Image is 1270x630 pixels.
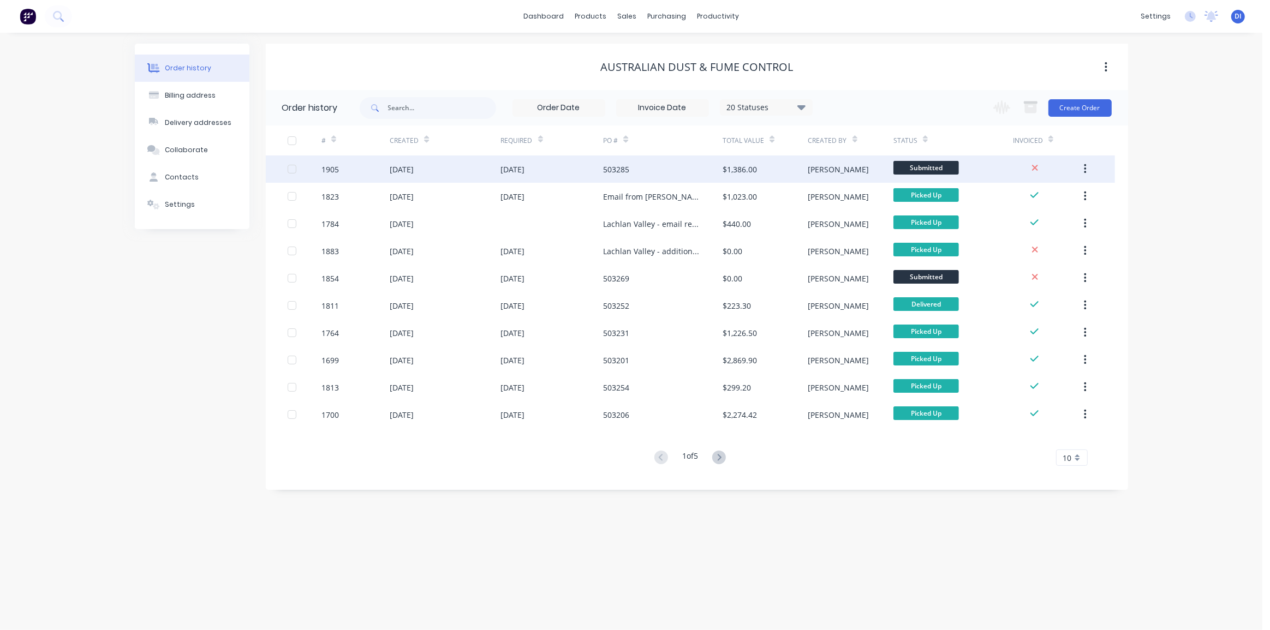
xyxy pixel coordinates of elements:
[165,91,216,100] div: Billing address
[321,300,339,311] div: 1811
[893,379,959,393] span: Picked Up
[808,382,869,393] div: [PERSON_NAME]
[723,218,751,230] div: $440.00
[321,382,339,393] div: 1813
[1235,11,1242,21] span: DI
[603,125,723,155] div: PO #
[1063,452,1072,464] span: 10
[723,136,764,146] div: Total Value
[893,125,1013,155] div: Status
[135,82,249,109] button: Billing address
[165,200,195,209] div: Settings
[893,352,959,365] span: Picked Up
[518,8,569,25] a: dashboard
[723,245,742,257] div: $0.00
[501,409,525,421] div: [DATE]
[135,109,249,136] button: Delivery addresses
[501,245,525,257] div: [DATE]
[720,101,812,113] div: 20 Statuses
[321,327,339,339] div: 1764
[165,63,211,73] div: Order history
[893,270,959,284] span: Submitted
[390,355,414,366] div: [DATE]
[723,191,757,202] div: $1,023.00
[569,8,612,25] div: products
[808,327,869,339] div: [PERSON_NAME]
[501,300,525,311] div: [DATE]
[723,409,757,421] div: $2,274.42
[1013,125,1081,155] div: Invoiced
[808,355,869,366] div: [PERSON_NAME]
[808,218,869,230] div: [PERSON_NAME]
[390,191,414,202] div: [DATE]
[723,300,751,311] div: $223.30
[1135,8,1176,25] div: settings
[893,215,959,229] span: Picked Up
[321,273,339,284] div: 1854
[642,8,691,25] div: purchasing
[501,136,533,146] div: Required
[723,327,757,339] div: $1,226.50
[390,382,414,393] div: [DATE]
[808,164,869,175] div: [PERSON_NAME]
[612,8,642,25] div: sales
[165,118,231,128] div: Delivery addresses
[390,300,414,311] div: [DATE]
[390,245,414,257] div: [DATE]
[603,191,701,202] div: Email from [PERSON_NAME] Valley job
[20,8,36,25] img: Factory
[603,382,629,393] div: 503254
[808,125,893,155] div: Created By
[808,409,869,421] div: [PERSON_NAME]
[603,355,629,366] div: 503201
[165,145,208,155] div: Collaborate
[893,325,959,338] span: Picked Up
[893,136,917,146] div: Status
[321,164,339,175] div: 1905
[321,125,390,155] div: #
[808,300,869,311] div: [PERSON_NAME]
[603,273,629,284] div: 503269
[321,355,339,366] div: 1699
[388,97,496,119] input: Search...
[135,136,249,164] button: Collaborate
[723,382,751,393] div: $299.20
[135,191,249,218] button: Settings
[1048,99,1112,117] button: Create Order
[135,55,249,82] button: Order history
[603,327,629,339] div: 503231
[723,125,808,155] div: Total Value
[501,164,525,175] div: [DATE]
[390,273,414,284] div: [DATE]
[617,100,708,116] input: Invoice Date
[600,61,793,74] div: Australian Dust & Fume Control
[501,327,525,339] div: [DATE]
[390,125,500,155] div: Created
[682,450,698,466] div: 1 of 5
[390,136,419,146] div: Created
[808,191,869,202] div: [PERSON_NAME]
[321,245,339,257] div: 1883
[893,243,959,256] span: Picked Up
[321,191,339,202] div: 1823
[321,218,339,230] div: 1784
[603,136,618,146] div: PO #
[808,273,869,284] div: [PERSON_NAME]
[513,100,605,116] input: Order Date
[723,355,757,366] div: $2,869.90
[501,382,525,393] div: [DATE]
[603,218,701,230] div: Lachlan Valley - email request
[135,164,249,191] button: Contacts
[603,300,629,311] div: 503252
[321,409,339,421] div: 1700
[390,164,414,175] div: [DATE]
[723,273,742,284] div: $0.00
[501,125,604,155] div: Required
[165,172,199,182] div: Contacts
[808,136,847,146] div: Created By
[603,245,701,257] div: Lachlan Valley - additional hood
[603,409,629,421] div: 503206
[893,297,959,311] span: Delivered
[390,409,414,421] div: [DATE]
[282,101,338,115] div: Order history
